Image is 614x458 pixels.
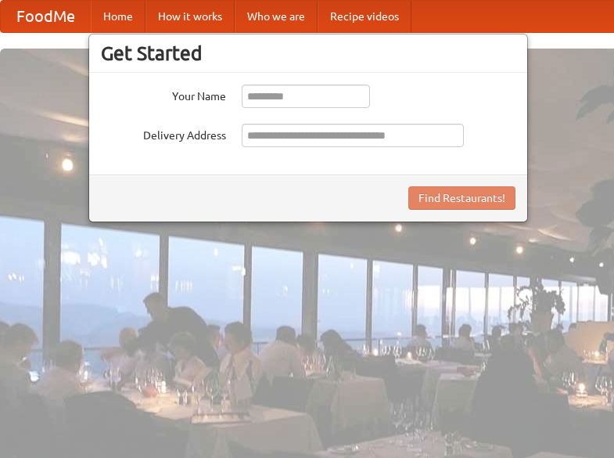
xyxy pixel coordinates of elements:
[91,1,145,32] a: Home
[101,41,515,65] h3: Get Started
[235,1,318,32] a: Who we are
[408,186,515,210] button: Find Restaurants!
[318,1,411,32] a: Recipe videos
[1,1,91,32] a: FoodMe
[101,124,226,143] label: Delivery Address
[101,85,226,104] label: Your Name
[145,1,235,32] a: How it works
